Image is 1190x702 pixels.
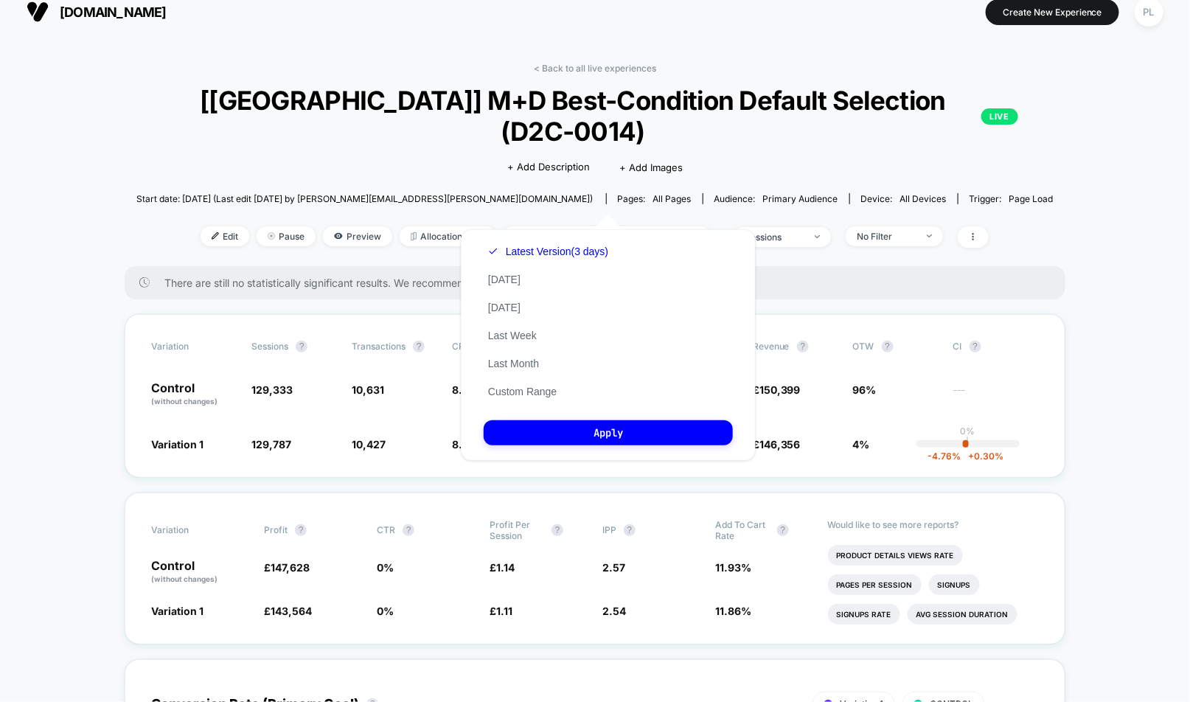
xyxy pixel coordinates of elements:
span: 150,399 [759,383,801,396]
span: Allocation: 50% [400,226,496,246]
img: end [927,234,932,237]
p: LIVE [981,108,1018,125]
span: 147,628 [271,561,310,574]
span: (without changes) [151,397,218,406]
span: --- [953,386,1039,407]
span: [DOMAIN_NAME] [60,4,167,20]
span: 0.30 % [961,451,1004,462]
span: 11.93 % [715,561,751,574]
button: Latest Version(3 days) [484,245,613,258]
p: Would like to see more reports? [828,519,1039,530]
img: end [815,235,820,238]
span: Pause [257,226,316,246]
button: Last Month [484,357,543,370]
span: all devices [900,193,947,204]
span: £ [490,605,512,617]
span: + Add Images [619,161,683,173]
span: Preview [323,226,392,246]
span: £ [753,438,801,451]
button: Custom Range [484,385,561,398]
span: Edit [201,226,249,246]
div: Pages: [618,193,692,204]
span: 129,787 [251,438,291,451]
button: ? [624,524,636,536]
span: Variation 1 [151,605,203,617]
span: Profit Per Session [490,519,544,541]
button: ? [882,341,894,352]
div: No Filter [857,231,916,242]
span: 10,631 [352,383,384,396]
span: Start date: [DATE] (Last edit [DATE] by [PERSON_NAME][EMAIL_ADDRESS][PERSON_NAME][DOMAIN_NAME]) [136,193,593,204]
span: Page Load [1009,193,1054,204]
span: 4% [853,438,870,451]
button: ? [551,524,563,536]
span: (without changes) [151,574,218,583]
span: 129,333 [251,383,293,396]
button: ? [970,341,981,352]
span: all pages [653,193,692,204]
p: | [967,437,970,448]
span: Revenue [753,341,790,352]
span: 143,564 [271,605,312,617]
span: Variation [151,341,232,352]
span: £ [264,561,310,574]
span: 146,356 [759,438,801,451]
li: Signups [929,574,980,595]
span: £ [490,561,515,574]
span: + Add Description [507,160,590,175]
span: 0 % [377,605,394,617]
span: £ [264,605,312,617]
span: 2.54 [602,605,626,617]
span: OTW [853,341,934,352]
span: There are still no statistically significant results. We recommend waiting a few more days . Time... [164,277,1035,289]
span: + [969,451,975,462]
button: Last Week [484,329,541,342]
p: Control [151,382,237,407]
button: ? [777,524,789,536]
li: Product Details Views Rate [828,545,963,566]
span: IPP [602,524,616,535]
span: Variation [151,519,232,541]
div: sessions [745,232,804,243]
span: Sessions [251,341,288,352]
div: Audience: [714,193,838,204]
div: Trigger: [970,193,1054,204]
span: 11.86 % [715,605,751,617]
span: 1.14 [496,561,515,574]
span: 96% [853,383,877,396]
span: Variation 1 [151,438,203,451]
li: Avg Session Duration [908,604,1017,625]
button: [DATE] [484,273,525,286]
p: Control [151,560,249,585]
span: 10,427 [352,438,386,451]
img: Visually logo [27,1,49,23]
img: edit [212,232,219,240]
button: ? [413,341,425,352]
span: Add To Cart Rate [715,519,770,541]
span: 0 % [377,561,394,574]
img: end [268,232,275,240]
span: CTR [377,524,395,535]
span: 2.57 [602,561,625,574]
p: 0% [961,425,975,437]
span: CI [953,341,1034,352]
span: Profit [264,524,288,535]
span: Primary Audience [763,193,838,204]
span: [[GEOGRAPHIC_DATA]] M+D Best-Condition Default Selection (D2C-0014) [172,85,1018,147]
button: ? [403,524,414,536]
img: rebalance [411,232,417,240]
span: £ [753,383,801,396]
a: < Back to all live experiences [534,63,656,74]
span: Device: [849,193,958,204]
span: Transactions [352,341,406,352]
button: ? [296,341,307,352]
li: Pages Per Session [828,574,922,595]
button: ? [797,341,809,352]
span: 1.11 [496,605,512,617]
li: Signups Rate [828,604,900,625]
button: Apply [484,420,733,445]
button: [DATE] [484,301,525,314]
button: ? [295,524,307,536]
span: -4.76 % [928,451,961,462]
